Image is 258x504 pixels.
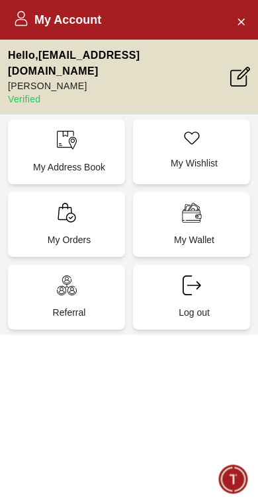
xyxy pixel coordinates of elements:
[144,306,245,319] p: Log out
[144,157,245,170] p: My Wishlist
[219,465,248,494] div: Chat Widget
[8,48,230,79] p: Hello , [EMAIL_ADDRESS][DOMAIN_NAME]
[19,161,120,174] p: My Address Book
[144,233,245,246] p: My Wallet
[230,11,251,32] button: Close Account
[8,79,230,92] p: [PERSON_NAME]
[19,306,120,319] p: Referral
[13,11,101,29] h2: My Account
[8,92,230,106] p: Verified
[19,233,120,246] p: My Orders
